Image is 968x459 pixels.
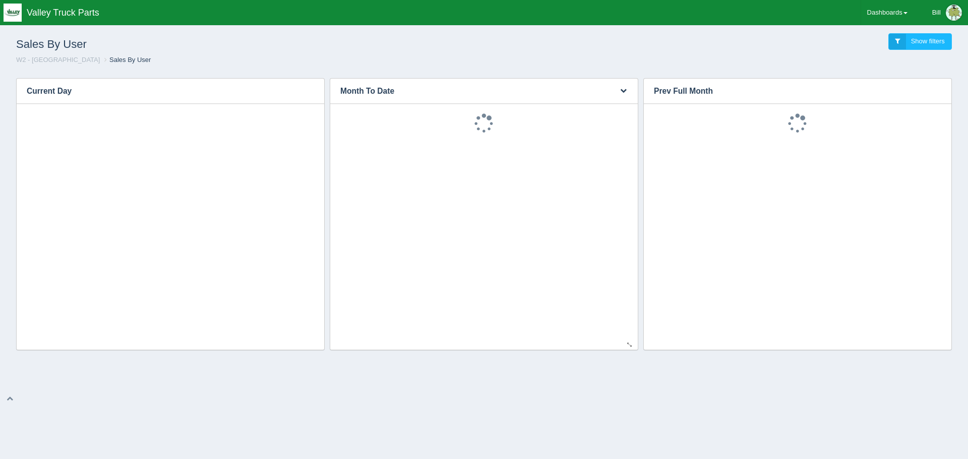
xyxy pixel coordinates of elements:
h3: Month To Date [330,79,607,104]
a: W2 - [GEOGRAPHIC_DATA] [16,56,100,63]
h1: Sales By User [16,33,484,55]
img: Profile Picture [946,5,962,21]
h3: Current Day [17,79,309,104]
li: Sales By User [102,55,151,65]
h3: Prev Full Month [644,79,936,104]
a: Show filters [888,33,952,50]
span: Show filters [911,37,945,45]
span: Valley Truck Parts [27,8,99,18]
img: q1blfpkbivjhsugxdrfq.png [4,4,22,22]
div: Bill [932,3,941,23]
